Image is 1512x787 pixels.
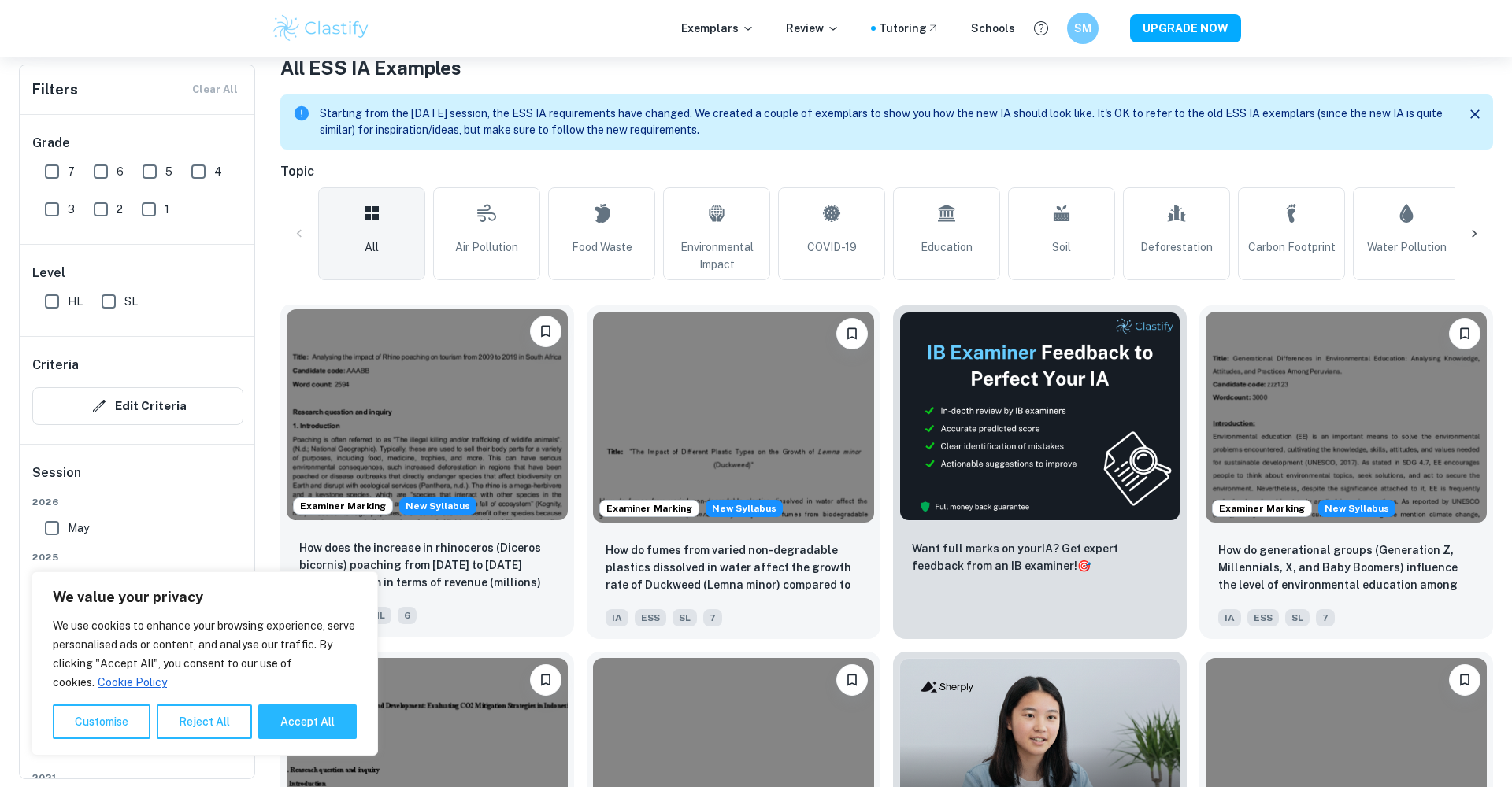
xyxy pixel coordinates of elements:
[606,541,862,595] p: How do fumes from varied non-degradable plastics dissolved in water affect the growth rate of Duc...
[1130,14,1241,42] button: UPGRADE NOW
[320,105,1451,139] p: Starting from the [DATE] session, the ESS IA requirements have changed. We created a couple of ex...
[606,609,628,626] span: IA
[1052,238,1071,256] span: Soil
[399,497,476,515] div: Starting from the May 2026 session, the ESS IA requirements have changed. We created this exempla...
[32,264,243,283] h6: Level
[32,387,243,425] button: Edit Criteria
[32,134,243,153] h6: Grade
[836,664,868,696] button: Bookmark
[32,550,243,564] span: 2025
[165,201,169,218] span: 1
[899,312,1180,521] img: Thumbnail
[157,704,252,739] button: Reject All
[366,607,391,624] span: HL
[921,238,973,256] span: Education
[587,305,880,639] a: Examiner MarkingStarting from the May 2026 session, the ESS IA requirements have changed. We crea...
[280,162,1493,181] h6: Topic
[68,519,89,537] span: May
[287,309,568,520] img: ESS IA example thumbnail: How does the increase in rhinoceros (Dic
[1316,609,1335,626] span: 7
[530,664,561,696] button: Bookmark
[165,163,172,180] span: 5
[398,607,417,624] span: 6
[1218,541,1474,595] p: How do generational groups (Generation Z, Millennials, X, and Baby Boomers) influence the level o...
[893,305,1187,639] a: ThumbnailWant full marks on yourIA? Get expert feedback from an IB examiner!
[1140,238,1213,256] span: Deforestation
[280,54,1493,82] h1: All ESS IA Examples
[214,163,222,180] span: 4
[1199,305,1493,639] a: Examiner MarkingStarting from the May 2026 session, the ESS IA requirements have changed. We crea...
[971,20,1015,37] a: Schools
[117,201,123,218] span: 2
[280,305,574,639] a: Examiner MarkingStarting from the May 2026 session, the ESS IA requirements have changed. We crea...
[670,238,763,273] span: Environmental Impact
[68,201,75,218] span: 3
[365,238,379,256] span: All
[1463,102,1487,126] button: Close
[1067,13,1099,44] button: SM
[117,163,124,180] span: 6
[68,293,83,310] span: HL
[1449,318,1480,349] button: Bookmark
[681,20,754,37] p: Exemplars
[53,588,357,607] p: We value your privacy
[1248,238,1336,256] span: Carbon Footprint
[258,704,357,739] button: Accept All
[32,464,243,495] h6: Session
[879,20,939,37] a: Tutoring
[32,356,79,375] h6: Criteria
[912,540,1168,575] p: Want full marks on your IA ? Get expert feedback from an IB examiner!
[1206,312,1487,523] img: ESS IA example thumbnail: How do generational groups (Generation Z
[1285,609,1310,626] span: SL
[572,238,632,256] span: Food Waste
[635,609,666,626] span: ESS
[1318,500,1395,517] div: Starting from the May 2026 session, the ESS IA requirements have changed. We created this exempla...
[593,312,874,523] img: ESS IA example thumbnail: How do fumes from varied non-degradable
[31,571,378,756] div: We value your privacy
[53,616,357,692] p: We use cookies to enhance your browsing experience, serve personalised ads or content, and analys...
[1074,20,1092,37] h6: SM
[455,238,518,256] span: Air Pollution
[97,675,168,689] a: Cookie Policy
[299,539,555,593] p: How does the increase in rhinoceros (Diceros bicornis) poaching from 2011 to 2021 impact tourism ...
[1218,609,1241,626] span: IA
[673,609,697,626] span: SL
[68,163,75,180] span: 7
[1247,609,1279,626] span: ESS
[53,704,150,739] button: Customise
[1367,238,1447,256] span: Water Pollution
[1077,560,1091,572] span: 🎯
[836,318,868,349] button: Bookmark
[294,499,392,513] span: Examiner Marking
[1213,501,1311,515] span: Examiner Marking
[271,13,371,44] img: Clastify logo
[399,497,476,515] span: New Syllabus
[1028,15,1054,42] button: Help and Feedback
[32,770,243,785] span: 2021
[807,238,857,256] span: COVID-19
[706,500,783,517] div: Starting from the May 2026 session, the ESS IA requirements have changed. We created this exempla...
[124,293,138,310] span: SL
[703,609,722,626] span: 7
[706,500,783,517] span: New Syllabus
[1449,664,1480,696] button: Bookmark
[530,316,561,347] button: Bookmark
[600,501,699,515] span: Examiner Marking
[786,20,839,37] p: Review
[32,79,78,101] h6: Filters
[1318,500,1395,517] span: New Syllabus
[32,495,243,509] span: 2026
